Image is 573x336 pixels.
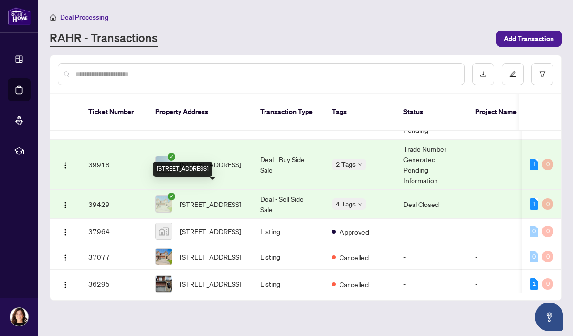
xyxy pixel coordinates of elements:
[530,226,538,237] div: 0
[10,308,28,326] img: Profile Icon
[530,159,538,170] div: 1
[168,153,175,161] span: check-circle
[542,159,553,170] div: 0
[530,278,538,290] div: 1
[156,223,172,239] img: thumbnail-img
[81,140,148,190] td: 39918
[504,31,554,46] span: Add Transaction
[156,249,172,265] img: thumbnail-img
[530,251,538,262] div: 0
[148,94,253,131] th: Property Address
[62,162,69,169] img: Logo
[8,7,31,25] img: logo
[324,94,396,131] th: Tags
[253,270,324,299] td: Listing
[58,196,73,212] button: Logo
[81,190,148,219] td: 39429
[467,140,525,190] td: -
[60,13,108,22] span: Deal Processing
[180,226,241,237] span: [STREET_ADDRESS]
[62,254,69,261] img: Logo
[153,162,212,177] div: [STREET_ADDRESS]
[542,198,553,210] div: 0
[62,201,69,209] img: Logo
[467,94,525,131] th: Project Name
[156,156,172,173] img: thumbnail-img
[156,276,172,292] img: thumbnail-img
[509,71,516,77] span: edit
[81,270,148,299] td: 36295
[58,224,73,239] button: Logo
[253,190,324,219] td: Deal - Sell Side Sale
[253,219,324,244] td: Listing
[180,159,241,170] span: [STREET_ADDRESS]
[530,198,538,210] div: 1
[396,270,467,299] td: -
[58,157,73,172] button: Logo
[396,244,467,270] td: -
[496,31,562,47] button: Add Transaction
[62,228,69,236] img: Logo
[50,14,56,21] span: home
[340,279,369,290] span: Cancelled
[542,226,553,237] div: 0
[336,198,356,209] span: 4 Tags
[358,202,362,206] span: down
[396,190,467,219] td: Deal Closed
[531,63,553,85] button: filter
[180,199,241,209] span: [STREET_ADDRESS]
[253,94,324,131] th: Transaction Type
[340,252,369,262] span: Cancelled
[336,159,356,170] span: 2 Tags
[253,244,324,270] td: Listing
[480,71,487,77] span: download
[156,196,172,212] img: thumbnail-img
[467,244,525,270] td: -
[535,303,563,331] button: Open asap
[542,278,553,290] div: 0
[396,140,467,190] td: Trade Number Generated - Pending Information
[542,251,553,262] div: 0
[396,94,467,131] th: Status
[58,276,73,292] button: Logo
[340,227,369,237] span: Approved
[62,281,69,289] img: Logo
[467,219,525,244] td: -
[358,162,362,167] span: down
[58,249,73,264] button: Logo
[180,251,241,262] span: [STREET_ADDRESS]
[253,140,324,190] td: Deal - Buy Side Sale
[467,270,525,299] td: -
[168,193,175,200] span: check-circle
[502,63,524,85] button: edit
[467,190,525,219] td: -
[81,244,148,270] td: 37077
[472,63,494,85] button: download
[539,71,546,77] span: filter
[81,219,148,244] td: 37964
[50,30,158,47] a: RAHR - Transactions
[81,94,148,131] th: Ticket Number
[396,219,467,244] td: -
[180,279,241,289] span: [STREET_ADDRESS]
